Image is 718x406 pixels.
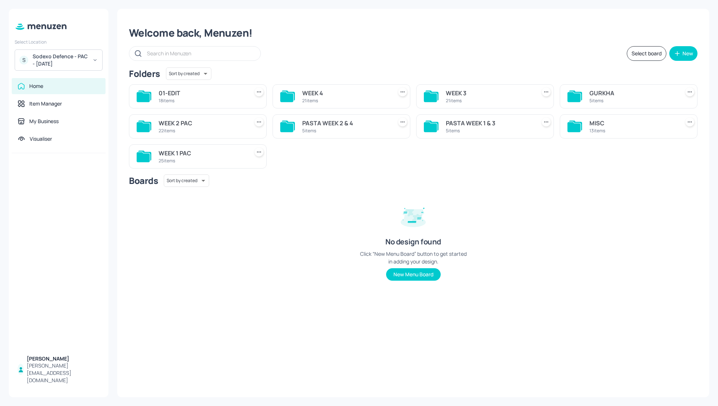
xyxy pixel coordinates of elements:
div: Item Manager [29,100,62,107]
img: design-empty [395,197,432,234]
div: Folders [129,68,160,80]
div: Sort by created [166,66,211,81]
div: New [682,51,693,56]
div: Boards [129,175,158,187]
div: 21 items [446,97,533,104]
div: PASTA WEEK 1 & 3 [446,119,533,128]
div: 25 items [159,158,246,164]
div: MISC [589,119,677,128]
button: Select board [627,46,666,61]
div: No design found [385,237,441,247]
div: [PERSON_NAME][EMAIL_ADDRESS][DOMAIN_NAME] [27,362,100,384]
button: New [669,46,697,61]
div: WEEK 1 PAC [159,149,246,158]
div: My Business [29,118,59,125]
div: PASTA WEEK 2 & 4 [302,119,389,128]
div: Sort by created [164,173,209,188]
div: 22 items [159,128,246,134]
div: Home [29,82,43,90]
div: S [19,56,28,64]
div: Sodexo Defence - PAC - [DATE] [33,53,88,67]
div: Select Location [15,39,103,45]
div: Click “New Menu Board” button to get started in adding your design. [358,250,468,265]
div: 5 items [302,128,389,134]
div: 13 items [589,128,677,134]
div: Welcome back, Menuzen! [129,26,697,40]
div: WEEK 2 PAC [159,119,246,128]
div: 5 items [589,97,677,104]
button: New Menu Board [386,268,441,281]
div: 01-EDIT [159,89,246,97]
div: [PERSON_NAME] [27,355,100,362]
div: 18 items [159,97,246,104]
div: GURKHA [589,89,677,97]
input: Search in Menuzen [147,48,253,59]
div: Visualiser [30,135,52,143]
div: WEEK 3 [446,89,533,97]
div: WEEK 4 [302,89,389,97]
div: 5 items [446,128,533,134]
div: 21 items [302,97,389,104]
